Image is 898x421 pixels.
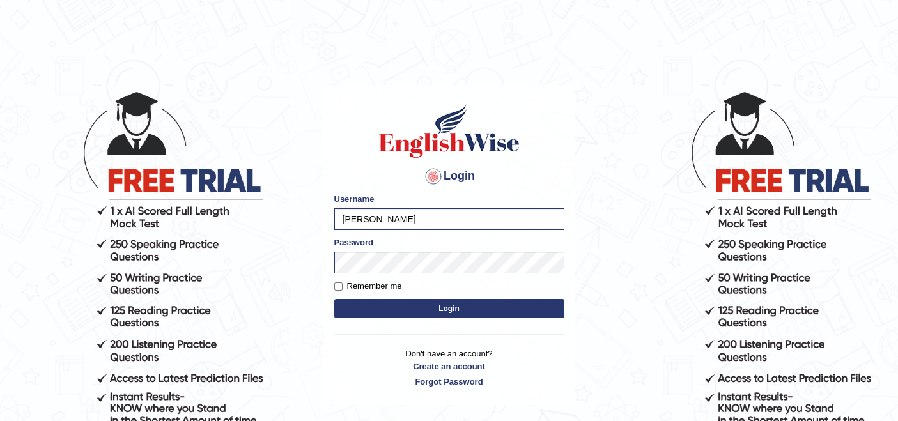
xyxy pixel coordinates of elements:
[334,299,564,318] button: Login
[334,236,373,249] label: Password
[376,102,522,160] img: Logo of English Wise sign in for intelligent practice with AI
[334,280,402,293] label: Remember me
[334,360,564,372] a: Create an account
[334,348,564,387] p: Don't have an account?
[334,193,375,205] label: Username
[334,282,343,291] input: Remember me
[334,376,564,388] a: Forgot Password
[334,166,564,187] h4: Login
